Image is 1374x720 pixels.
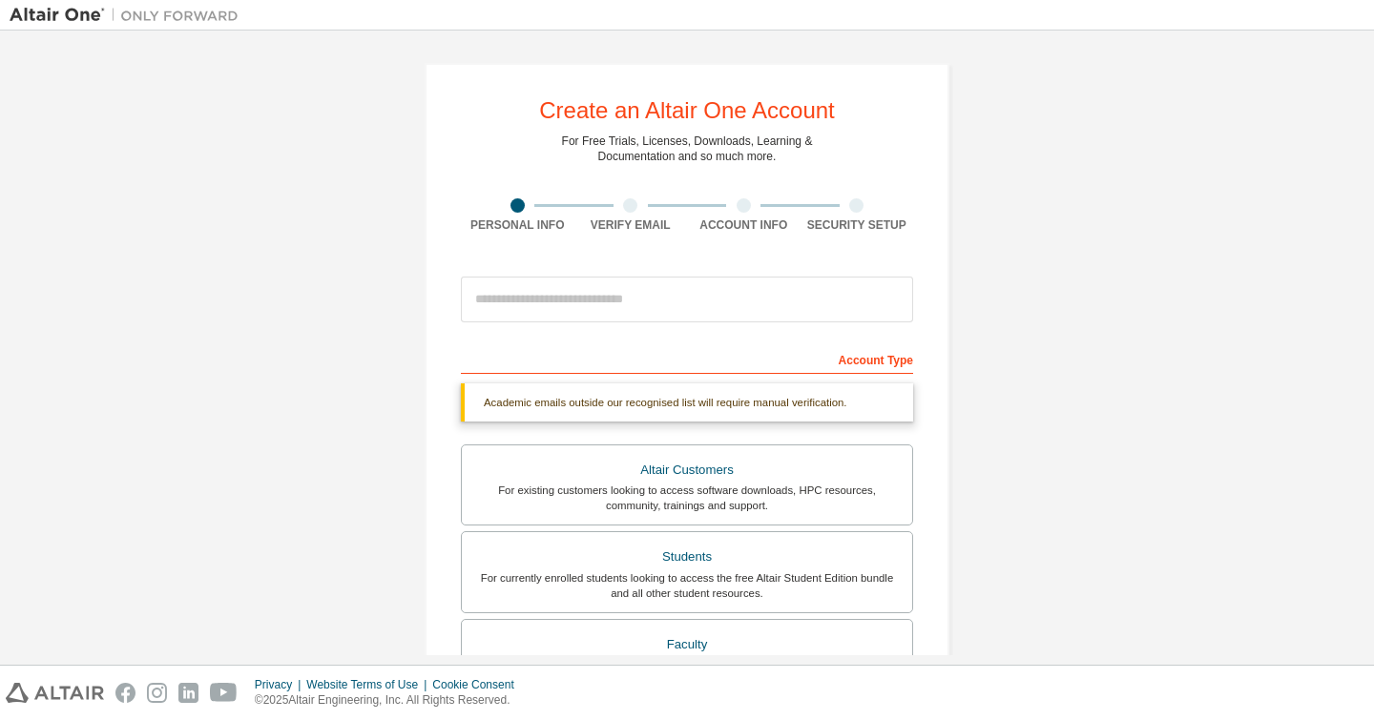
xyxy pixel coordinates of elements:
div: Altair Customers [473,457,901,483]
img: youtube.svg [210,683,238,703]
div: Privacy [255,677,306,692]
p: © 2025 Altair Engineering, Inc. All Rights Reserved. [255,692,526,709]
div: Faculty [473,631,901,658]
img: instagram.svg [147,683,167,703]
img: facebook.svg [115,683,135,703]
div: Students [473,544,901,570]
div: Website Terms of Use [306,677,432,692]
div: For existing customers looking to access software downloads, HPC resources, community, trainings ... [473,483,901,513]
div: Cookie Consent [432,677,525,692]
div: Create an Altair One Account [539,99,835,122]
div: Account Type [461,343,913,374]
img: Altair One [10,6,248,25]
div: Security Setup [801,217,914,233]
img: altair_logo.svg [6,683,104,703]
div: Verify Email [574,217,688,233]
div: Academic emails outside our recognised list will require manual verification. [461,383,913,422]
div: For currently enrolled students looking to access the free Altair Student Edition bundle and all ... [473,570,901,601]
div: For Free Trials, Licenses, Downloads, Learning & Documentation and so much more. [562,134,813,164]
img: linkedin.svg [178,683,198,703]
div: Account Info [687,217,801,233]
div: Personal Info [461,217,574,233]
